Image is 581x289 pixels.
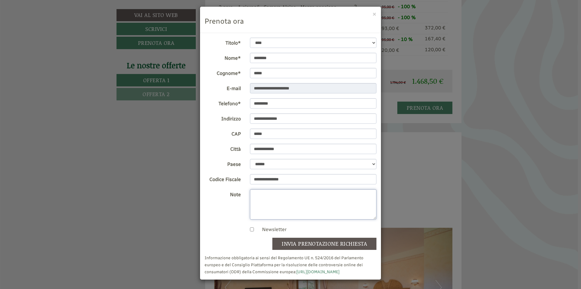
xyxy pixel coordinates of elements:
label: Indirizzo [200,113,245,123]
label: E-mail [200,83,245,92]
a: [URL][DOMAIN_NAME] [296,269,340,274]
label: Città [200,144,245,153]
h3: Prenota ora [205,17,376,25]
label: Cognome* [200,68,245,77]
label: Codice Fiscale [200,174,245,183]
label: Paese [200,159,245,168]
button: invia prenotazione richiesta [272,238,376,250]
label: Titolo* [200,38,245,47]
label: Nome* [200,53,245,62]
label: CAP [200,129,245,138]
button: × [373,11,376,17]
label: Telefono* [200,98,245,107]
label: Note [200,189,245,198]
label: Newsletter [256,226,287,233]
small: Informazione obbligatoria ai sensi del Regolamento UE n. 524/2016 del Parlamento europeo e del Co... [205,255,363,274]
